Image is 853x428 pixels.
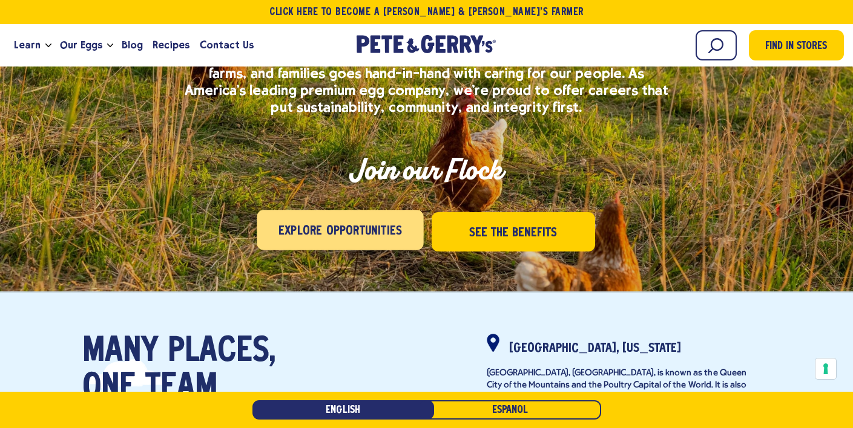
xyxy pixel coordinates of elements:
a: Our Eggs [55,29,107,62]
span: See the Benefits [469,224,557,242]
a: See the Benefits [432,212,595,251]
p: At [PERSON_NAME] & [PERSON_NAME]'s, we believe that caring for hens, farms, and families goes han... [185,48,669,115]
a: Explore Opportunities [257,210,423,250]
a: Recipes [148,29,194,62]
span: Our Eggs [60,37,102,53]
span: one [82,370,136,406]
a: English [252,400,434,420]
button: Open the dropdown menu for Our Eggs [107,44,113,48]
span: Explore Opportunities [278,222,402,241]
span: Learn [14,37,41,53]
span: Recipes [153,37,189,53]
a: Español [420,400,601,420]
span: Blog [122,37,143,53]
a: Contact Us [195,29,259,62]
a: Blog [117,29,148,62]
span: Contact Us [200,37,254,53]
button: Open the dropdown menu for Learn [45,44,51,48]
span: Many [82,334,159,370]
input: Search [696,30,737,60]
h2: Join our Flock [185,152,669,188]
p: [GEOGRAPHIC_DATA], [GEOGRAPHIC_DATA], is known as the Queen City of the Mountains and the Poultry... [487,368,753,415]
span: team [145,370,217,406]
span: Find in Stores [765,39,827,55]
span: places, [168,334,275,370]
a: Find in Stores [749,30,844,60]
a: Learn [9,29,45,62]
button: Your consent preferences for tracking technologies [815,358,836,379]
strong: [GEOGRAPHIC_DATA], [US_STATE] [509,343,681,354]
